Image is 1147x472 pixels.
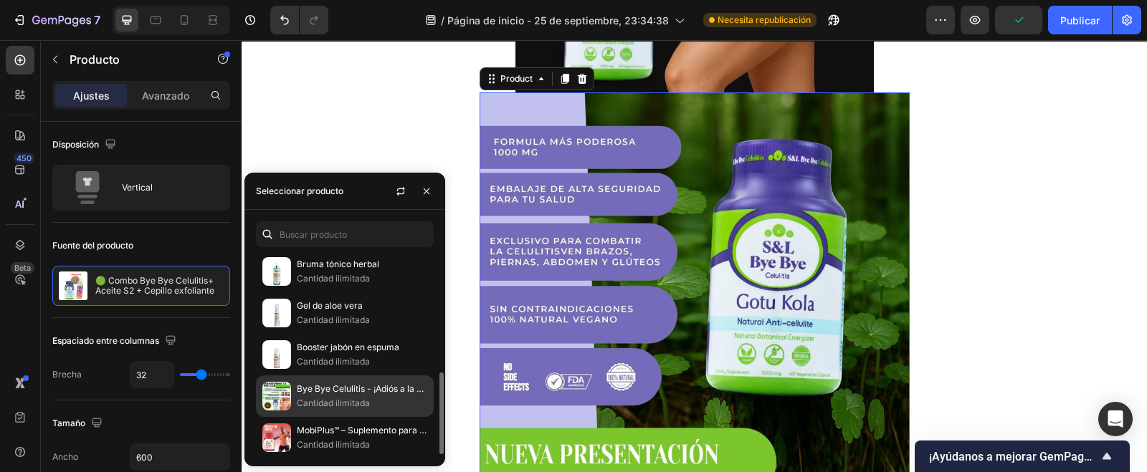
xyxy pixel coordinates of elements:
[52,451,78,462] font: Ancho
[59,271,87,300] img: Imagen de característica del producto
[270,6,328,34] div: Deshacer/Rehacer
[256,186,343,196] font: Seleccionar producto
[262,299,291,327] img: colecciones
[52,240,133,251] font: Fuente del producto
[130,444,229,470] input: Auto
[52,418,85,428] font: Tamaño
[142,90,189,102] font: Avanzado
[73,90,110,102] font: Ajustes
[718,14,811,25] font: Necesita republicación
[297,398,370,408] font: Cantidad ilimitada
[297,342,399,352] font: Booster jabón en espuma
[1060,14,1100,27] font: Publicar
[16,153,32,163] font: 450
[297,425,530,435] font: MobiPlus™ – Suplemento para flexibilidad y articulaciones
[297,259,379,269] font: Bruma tónico herbal
[262,340,291,369] img: colecciones
[52,369,82,380] font: Brecha
[262,382,291,410] img: colecciones
[297,356,370,367] font: Cantidad ilimitada
[52,335,159,346] font: Espaciado entre columnas
[242,40,1147,472] iframe: Área de diseño
[122,182,153,193] font: Vertical
[6,6,107,34] button: 7
[929,450,1099,463] font: ¡Ayúdanos a mejorar GemPages!
[929,448,1115,465] button: Mostrar encuesta - ¡Ayúdanos a mejorar GemPages!
[297,300,363,311] font: Gel de aloe vera
[95,275,216,296] font: 🟢 Combo Bye Bye Celulitis+ Aceite S2 + Cepillo exfoliante
[297,439,370,450] font: Cantidad ilimitada
[70,52,120,67] font: Producto
[52,139,99,150] font: Disposición
[256,221,434,247] input: Buscar en Configuración y Avanzado
[297,383,462,394] font: Bye Bye Celulitis - ¡Adiós a la celulitis ya!
[441,14,444,27] font: /
[297,314,370,325] font: Cantidad ilimitada
[256,32,294,45] div: Product
[70,51,191,68] p: Producto
[14,263,31,273] font: Beta
[262,423,291,452] img: colecciones
[262,257,291,286] img: colecciones
[94,13,100,27] font: 7
[447,14,669,27] font: Página de inicio - 25 de septiembre, 23:34:38
[1098,402,1133,436] div: Abrir Intercom Messenger
[130,362,173,387] input: Auto
[297,273,370,284] font: Cantidad ilimitada
[1048,6,1112,34] button: Publicar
